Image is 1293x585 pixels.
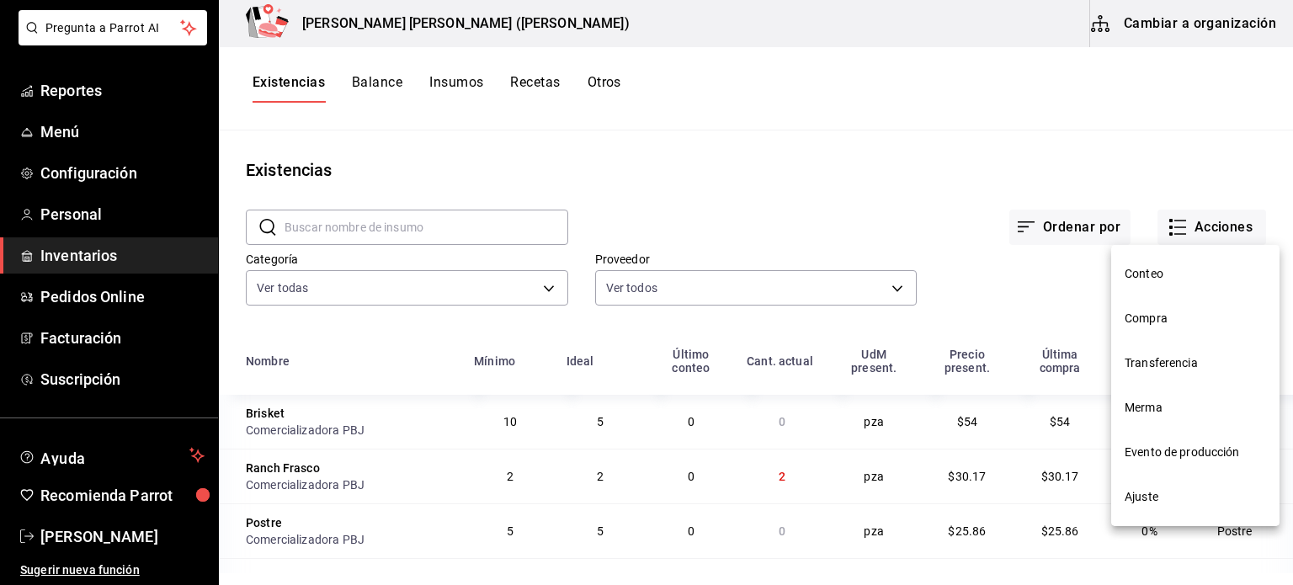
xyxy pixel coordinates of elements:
span: Compra [1125,310,1266,327]
span: Evento de producción [1125,444,1266,461]
span: Transferencia [1125,354,1266,372]
span: Ajuste [1125,488,1266,506]
span: Conteo [1125,265,1266,283]
span: Merma [1125,399,1266,417]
